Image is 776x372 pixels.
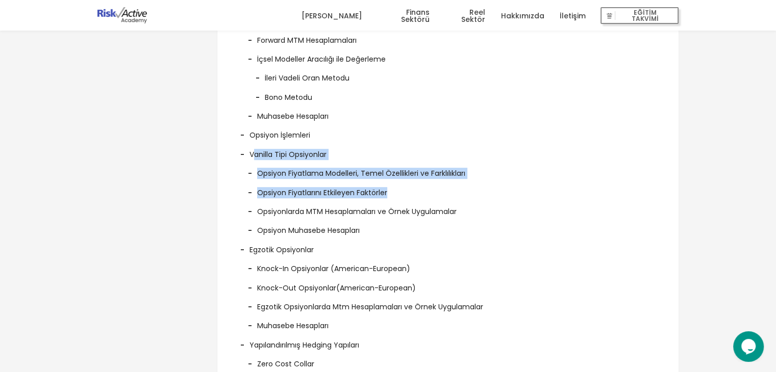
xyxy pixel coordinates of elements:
li: Opsiyon İşlemleri [233,122,663,141]
li: Knock-In Opsiyonlar (American-European) [240,255,656,274]
li: Forward MTM Hesaplamaları [240,27,656,46]
li: Bono Metodu [248,84,648,103]
li: Opsiyonlarda MTM Hesaplamaları ve Örnek Uygulamalar [240,198,656,217]
li: İleri Vadeli Oran Metodu [248,65,648,84]
a: Reel Sektör [445,1,485,31]
li: İçsel Modeller Aracılığı ile Değerleme [240,46,656,103]
li: Opsiyon Fiyatlarını Etkileyen Faktörler [240,179,656,198]
button: EĞİTİM TAKVİMİ [600,7,679,24]
span: EĞİTİM TAKVİMİ [615,9,674,23]
li: Opsiyon Fiyatlama Modelleri, Temel Özellikleri ve Farklılıkları [240,160,656,179]
a: Hakkımızda [500,1,544,31]
img: logo-dark.png [97,7,147,23]
li: Zero Cost Collar [240,351,656,369]
iframe: chat widget [733,331,766,362]
a: İletişim [559,1,585,31]
li: Knock-Out Opsiyonlar(American-European) [240,275,656,294]
li: Egzotik Opsiyonlarda Mtm Hesaplamaları ve Örnek Uygulamalar [240,294,656,312]
li: Muhasebe Hesapları [240,312,656,331]
li: Muhasebe Hesapları [240,103,656,122]
a: EĞİTİM TAKVİMİ [600,1,679,31]
a: [PERSON_NAME] [301,1,362,31]
li: Opsiyon Muhasebe Hesapları [240,217,656,236]
li: Egzotik Opsiyonlar [233,236,663,332]
li: Vanilla Tipi Opsiyonlar [233,141,663,236]
a: Finans Sektörü [377,1,430,31]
